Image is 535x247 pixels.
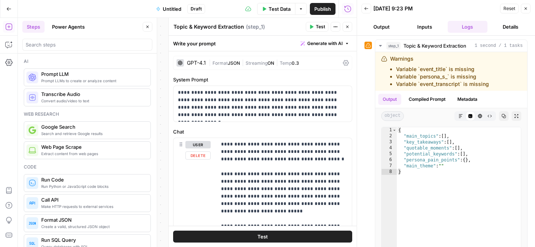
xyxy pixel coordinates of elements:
span: Test [316,23,325,30]
button: Test [173,231,352,243]
div: Code [24,164,151,170]
button: Generate with AI [298,39,352,48]
span: object [381,111,404,121]
span: 1 second / 1 tasks [474,42,523,49]
div: 3 [382,139,397,145]
div: Write your prompt [169,36,357,51]
div: 5 [382,151,397,157]
span: Prompt LLM [41,70,145,78]
button: Power Agents [48,21,89,33]
span: JSON [228,60,240,66]
button: Output [378,94,401,105]
span: Publish [314,5,331,13]
div: Ai [24,58,151,65]
button: Output [361,21,402,33]
li: Variable `persona_s_` is missing [396,73,489,80]
label: Chat [173,128,352,135]
button: Metadata [453,94,482,105]
button: Compiled Prompt [404,94,450,105]
li: Variable `event_title` is missing [396,65,489,73]
label: System Prompt [173,76,352,83]
button: Untitled [152,3,186,15]
li: Variable `event_transcript` is missing [396,80,489,88]
button: Inputs [405,21,445,33]
span: Call API [41,196,145,203]
span: Google Search [41,123,145,131]
span: 0.3 [292,60,299,66]
span: | [240,59,246,66]
button: Steps [22,21,45,33]
div: 1 [382,127,397,133]
button: 1 second / 1 tasks [375,40,527,52]
span: Topic & Keyword Extraction [403,42,466,49]
span: Temp [280,60,292,66]
button: Reset [500,4,519,13]
div: 2 [382,133,397,139]
div: 6 [382,157,397,163]
span: Generate with AI [307,40,343,47]
div: Web research [24,111,151,118]
span: Untitled [163,5,181,13]
button: Publish [310,3,335,15]
input: Search steps [26,41,149,48]
span: Test Data [269,5,291,13]
span: Create a valid, structured JSON object [41,224,145,230]
span: Convert audio/video to text [41,98,145,104]
span: Prompt LLMs to create or analyze content [41,78,145,84]
button: Test [306,22,328,32]
span: Web Page Scrape [41,143,145,151]
span: Reset [503,5,515,12]
span: | [274,59,280,66]
span: Extract content from web pages [41,151,145,157]
div: Warnings [390,55,489,88]
span: Format JSON [41,216,145,224]
span: Toggle code folding, rows 1 through 8 [392,127,396,133]
button: user [185,141,211,148]
span: Transcribe Audio [41,90,145,98]
span: ( step_1 ) [246,23,265,31]
button: Logs [448,21,488,33]
span: Format [213,60,228,66]
span: | [209,59,213,66]
div: 4 [382,145,397,151]
textarea: Topic & Keyword Extraction [174,23,244,31]
span: Run SQL Query [41,236,145,244]
span: Test [257,233,268,240]
span: Run Python or JavaScript code blocks [41,183,145,189]
button: Delete [185,151,211,160]
span: Draft [191,6,202,12]
div: 8 [382,169,397,175]
span: step_1 [386,42,401,49]
span: Make HTTP requests to external services [41,203,145,209]
div: GPT-4.1 [187,60,206,65]
button: Details [490,21,531,33]
div: 7 [382,163,397,169]
span: ON [267,60,274,66]
span: Streaming [246,60,267,66]
span: Run Code [41,176,145,183]
button: Test Data [257,3,295,15]
span: Search and retrieve Google results [41,131,145,137]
